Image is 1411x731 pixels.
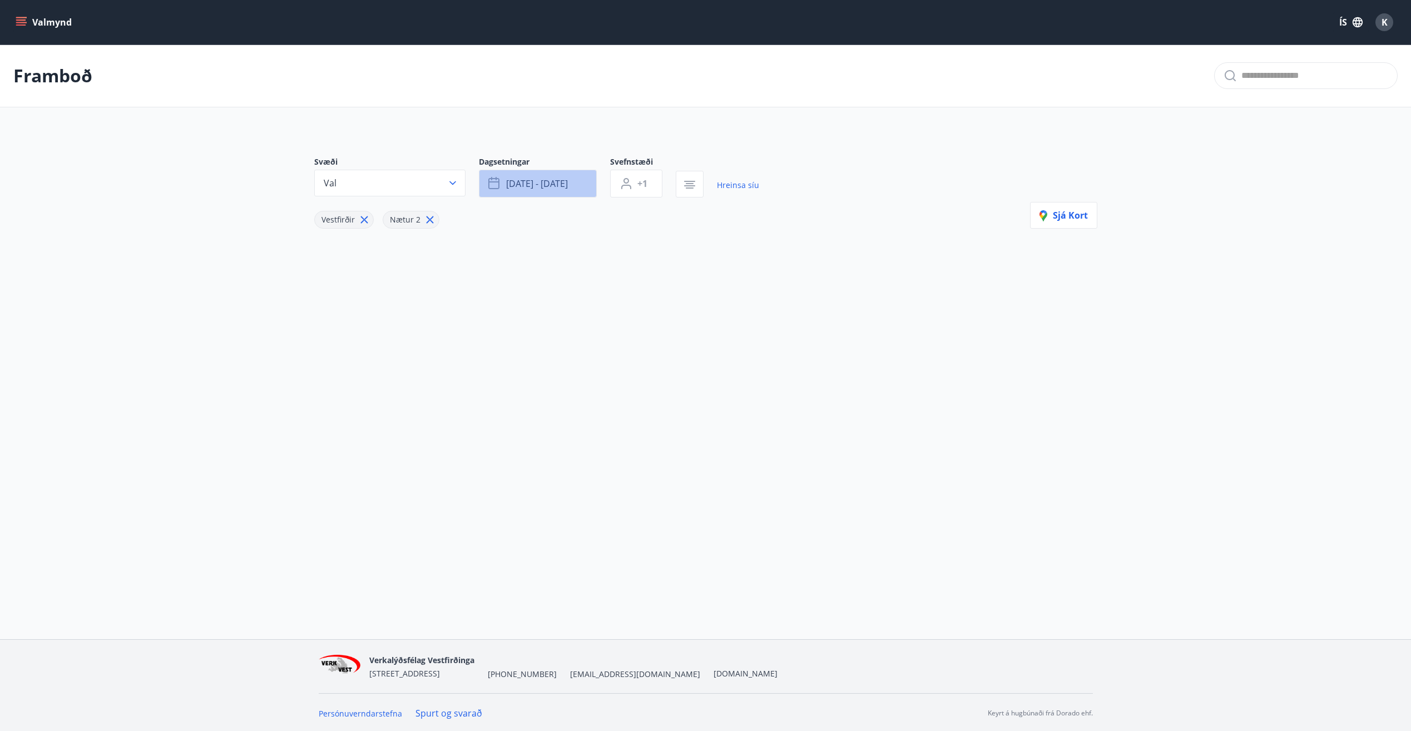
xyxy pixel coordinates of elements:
button: +1 [610,170,662,197]
a: [DOMAIN_NAME] [714,668,778,679]
span: Val [324,177,336,189]
p: Keyrt á hugbúnaði frá Dorado ehf. [988,708,1093,718]
img: jihgzMk4dcgjRAW2aMgpbAqQEG7LZi0j9dOLAUvz.png [319,655,361,679]
span: Nætur 2 [390,214,420,225]
a: Spurt og svarað [415,707,482,719]
span: +1 [637,177,647,190]
span: Verkalýðsfélag Vestfirðinga [369,655,474,665]
a: Persónuverndarstefna [319,708,402,719]
div: Nætur 2 [383,211,439,229]
span: Dagsetningar [479,156,610,170]
span: Vestfirðir [321,214,355,225]
button: [DATE] - [DATE] [479,170,597,197]
span: Svæði [314,156,479,170]
p: Framboð [13,63,92,88]
button: menu [13,12,76,32]
span: [DATE] - [DATE] [506,177,568,190]
button: ÍS [1333,12,1369,32]
span: [STREET_ADDRESS] [369,668,440,679]
a: Hreinsa síu [717,173,759,197]
span: [PHONE_NUMBER] [488,669,557,680]
button: Val [314,170,466,196]
span: K [1382,16,1388,28]
span: Sjá kort [1039,209,1088,221]
span: [EMAIL_ADDRESS][DOMAIN_NAME] [570,669,700,680]
button: K [1371,9,1398,36]
button: Sjá kort [1030,202,1097,229]
span: Svefnstæði [610,156,676,170]
div: Vestfirðir [314,211,374,229]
